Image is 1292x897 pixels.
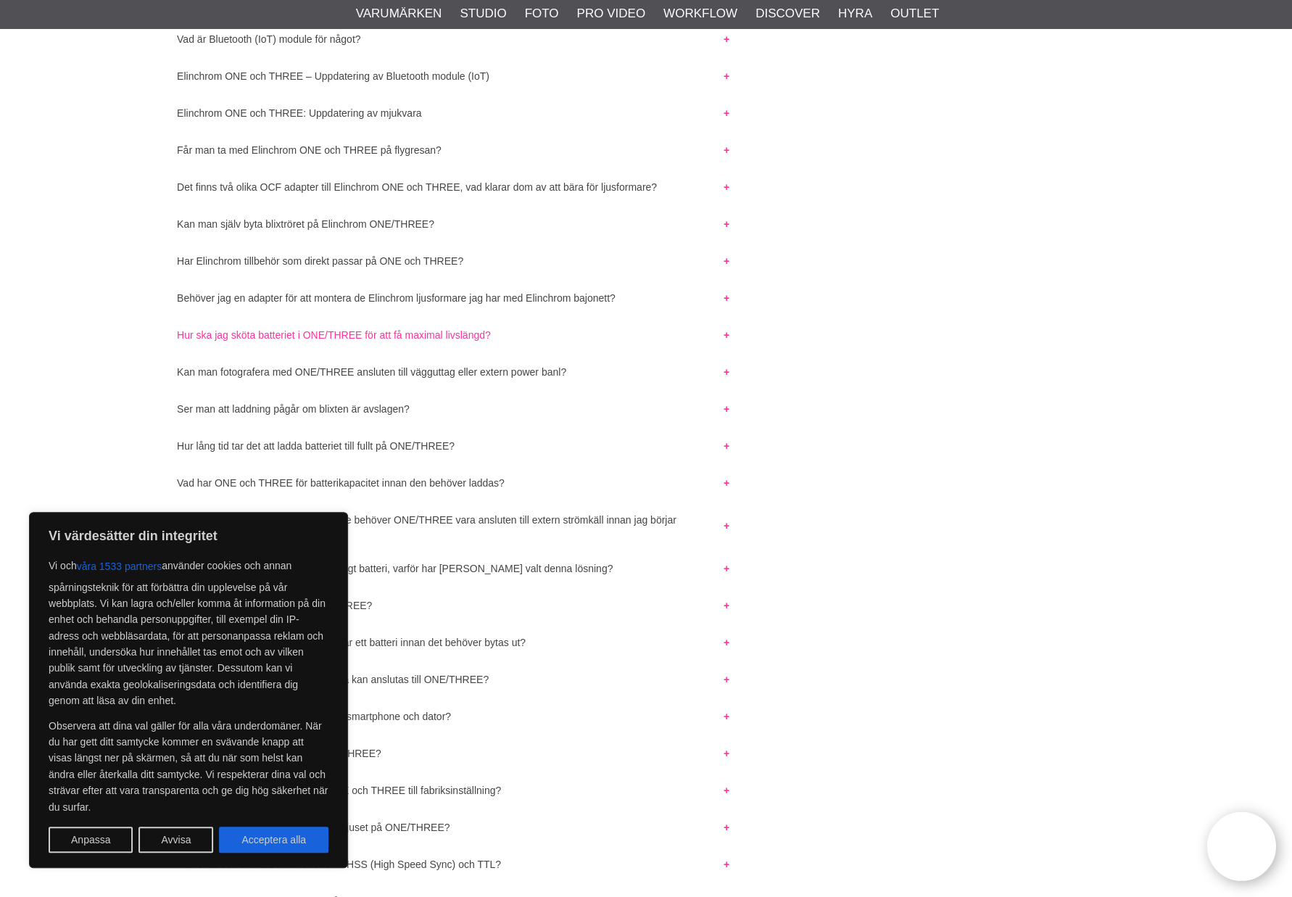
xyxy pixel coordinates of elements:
button: Kan man byta ut batteriet på ONE/THREE? [164,592,742,611]
button: Elinchrom ONE och THREE – Uppdatering av Bluetooth module (IoT) [164,63,742,82]
button: [PERSON_NAME] återställer jag ONE och THREE till fabriksinställning? [164,777,742,796]
button: Hur ska jag sköta batteriet i ONE/THREE för att få maximal livslängd? [164,322,742,341]
button: Hur lång tid tar det att ladda batteriet till fullt på ONE/THREE? [164,433,742,452]
button: Anpassa [49,827,133,853]
button: Avvisa [138,827,213,853]
a: Workflow [663,4,737,23]
button: Har ONE och THREE funktioner som HSS (High Speed Sync) och TTL? [164,851,742,870]
a: Foto [524,4,558,23]
a: Hyra [838,4,872,23]
button: Acceptera alla [219,827,328,853]
a: Studio [460,4,506,23]
p: Vi och använder cookies och annan spårningsteknik för att förbättra din upplevelse på vår webbpla... [49,553,328,709]
button: Elinchrom ONE och THREE: Uppdatering av mjukvara [164,100,742,119]
p: Observera att dina val gäller för alla våra underdomäner. När du har gett ditt samtycke kommer en... [49,718,328,815]
a: Varumärken [356,4,442,23]
a: Discover [755,4,820,23]
a: Pro Video [576,4,645,23]
button: Kan man styra ONE och THREE från smartphone och dator? [164,703,742,722]
button: Får man ta med Elinchrom ONE och THREE på flygresan? [164,137,742,156]
button: Vad har ONE och THREE för batterikapacitet innan den behöver laddas? [164,470,742,489]
button: Kan man ansluta synksladd till ONE/THREE? [164,740,742,759]
button: Behöver jag en adapter för att montera de Elinchrom ljusformare jag har med Elinchrom bajonett? [164,285,742,304]
button: Det finns två olika OCF adapter till Elinchrom ONE och THREE, vad klarar dom av att bära för ljus... [164,174,742,193]
p: Vi värdesätter din integritet [49,527,328,545]
button: Ser man att laddning pågår om blixten är avslagen? [164,396,742,415]
button: Om batteriet är helt urladdat, hur länge behöver ONE/THREE vara ansluten till extern strömkäll in... [164,507,742,537]
button: Har Elinchrom tillbehör som direkt passar på ONE och THREE? [164,248,742,267]
button: Elinchrom ONE och THREE har inbyggt batteri, varför har [PERSON_NAME] valt denna lösning? [164,555,742,574]
button: våra 1533 partners [77,553,162,579]
button: Vilken färgtemperatur har inställningsljuset på ONE/THREE? [164,814,742,833]
a: Outlet [890,4,939,23]
button: Kan man själv byta blixtröret på Elinchrom ONE/THREE? [164,211,742,230]
button: [PERSON_NAME] många blixtar klarar ett batteri innan det behöver bytas ut? [164,629,742,648]
button: Kan man fotografera med ONE/THREE ansluten till vägguttag eller extern power banl? [164,359,742,378]
button: Vilken typ av extern USB-C strömkälla kan anslutas till ONE/THREE? [164,666,742,685]
div: Vi värdesätter din integritet [29,512,348,868]
button: Vad är Bluetooth (IoT) module för något? [164,26,742,45]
